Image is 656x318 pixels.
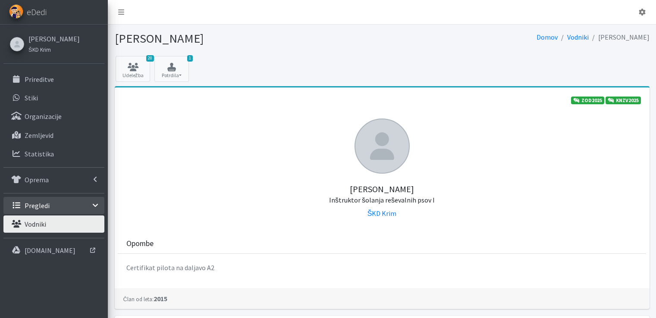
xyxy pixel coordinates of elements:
[3,127,104,144] a: Zemljevid
[567,33,589,41] a: Vodniki
[27,6,47,19] span: eDedi
[329,196,435,204] small: Inštruktor šolanja reševalnih psov I
[3,108,104,125] a: Organizacije
[146,55,154,62] span: 20
[154,56,189,82] button: 1 Potrdila
[123,296,154,302] small: Član od leta:
[3,171,104,188] a: Oprema
[25,131,53,140] p: Zemljevid
[25,150,54,158] p: Statistika
[126,239,154,248] h3: Opombe
[589,31,650,44] li: [PERSON_NAME]
[25,220,46,228] p: Vodniki
[123,294,167,303] strong: 2015
[25,94,38,102] p: Stiki
[25,75,54,84] p: Prireditve
[3,145,104,162] a: Statistika
[3,242,104,259] a: [DOMAIN_NAME]
[367,209,397,218] a: ŠKD Krim
[116,56,150,82] a: 20 Udeležba
[606,97,641,104] a: KNZV2025
[115,31,379,46] h1: [PERSON_NAME]
[126,262,637,273] p: Certifikat pilota na daljavo A2
[3,89,104,106] a: Stiki
[3,197,104,214] a: Pregledi
[25,175,49,184] p: Oprema
[123,174,641,205] h5: [PERSON_NAME]
[25,246,75,255] p: [DOMAIN_NAME]
[3,215,104,233] a: Vodniki
[537,33,558,41] a: Domov
[9,4,23,19] img: eDedi
[28,34,80,44] a: [PERSON_NAME]
[25,201,50,210] p: Pregledi
[571,97,604,104] a: ZOD2025
[187,55,193,62] span: 1
[28,46,51,53] small: ŠKD Krim
[3,71,104,88] a: Prireditve
[25,112,62,121] p: Organizacije
[28,44,80,54] a: ŠKD Krim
